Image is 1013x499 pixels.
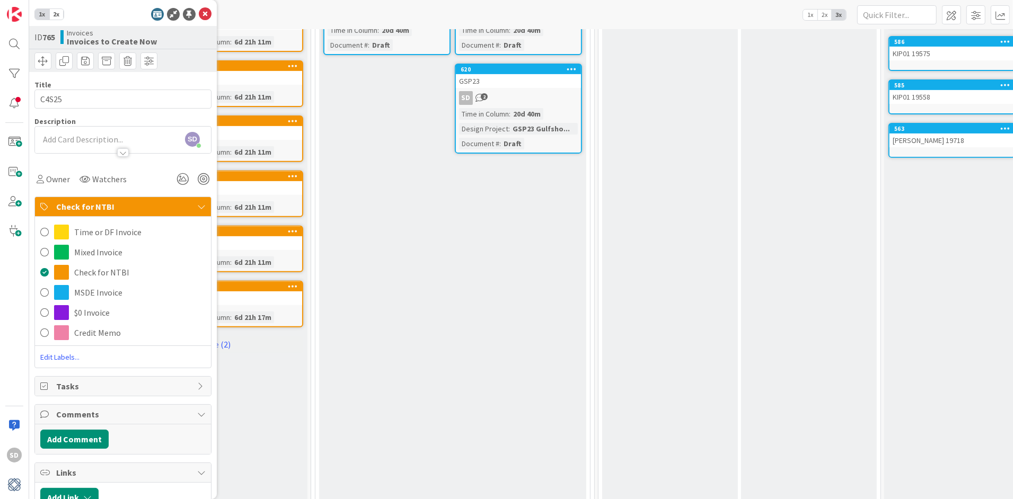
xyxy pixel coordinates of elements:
[34,31,55,43] span: ID
[232,256,274,268] div: 6d 21h 11m
[510,24,543,36] div: 20d 40m
[35,9,49,20] span: 1x
[232,201,274,213] div: 6d 21h 11m
[232,146,274,158] div: 6d 21h 11m
[74,266,129,279] span: Check for NTBI
[182,63,302,70] div: 769
[177,117,302,140] div: 768GSP25
[7,477,22,492] img: avatar
[177,282,302,305] div: 765C4S25
[510,108,543,120] div: 20d 40m
[7,7,22,22] img: Visit kanbanzone.com
[177,227,302,236] div: 766
[369,39,393,51] div: Draft
[501,39,524,51] div: Draft
[67,29,157,37] span: Invoices
[232,36,274,48] div: 6d 21h 11m
[35,352,211,362] span: Edit Labels...
[501,138,524,149] div: Draft
[817,10,832,20] span: 2x
[508,123,510,135] span: :
[74,226,142,238] span: Time or DF Invoice
[46,173,70,185] span: Owner
[74,326,121,339] span: Credit Memo
[34,117,76,126] span: Description
[459,108,509,120] div: Time in Column
[42,32,55,42] b: 765
[182,118,302,125] div: 768
[232,311,274,323] div: 6d 21h 17m
[328,39,368,51] div: Document #
[40,430,109,449] button: Add Comment
[509,108,510,120] span: :
[177,61,302,85] div: 769TNP25
[456,65,581,74] div: 620
[176,336,303,353] a: Show More (2)
[56,466,192,479] span: Links
[509,24,510,36] span: :
[74,286,122,299] span: MSDE Invoice
[230,256,232,268] span: :
[7,448,22,462] div: SD
[92,173,127,185] span: Watchers
[232,91,274,103] div: 6d 21h 11m
[56,408,192,421] span: Comments
[368,39,369,51] span: :
[56,200,192,213] span: Check for NTBI
[230,311,232,323] span: :
[177,61,302,71] div: 769
[456,74,581,88] div: GSP23
[182,173,302,180] div: 767
[230,36,232,48] span: :
[182,228,302,235] div: 766
[177,172,302,181] div: 767
[459,123,508,135] div: Design Project
[499,138,501,149] span: :
[456,91,581,105] div: SD
[177,172,302,195] div: 767MCMIL
[230,91,232,103] span: :
[379,24,412,36] div: 20d 40m
[481,93,488,100] span: 2
[499,39,501,51] span: :
[177,126,302,140] div: GSP25
[230,146,232,158] span: :
[377,24,379,36] span: :
[459,91,473,105] div: SD
[803,10,817,20] span: 1x
[74,246,122,259] span: Mixed Invoice
[177,117,302,126] div: 768
[185,132,200,147] span: SD
[857,5,937,24] input: Quick Filter...
[459,39,499,51] div: Document #
[49,9,64,20] span: 2x
[459,24,509,36] div: Time in Column
[34,80,51,90] label: Title
[328,24,377,36] div: Time in Column
[459,138,499,149] div: Document #
[74,306,110,319] span: $0 Invoice
[56,380,192,393] span: Tasks
[177,71,302,85] div: TNP25
[177,181,302,195] div: MCMIL
[177,291,302,305] div: C4S25
[510,123,572,135] div: GSP23 Gulfsho...
[230,201,232,213] span: :
[456,65,581,88] div: 620GSP23
[34,90,212,109] input: type card name here...
[177,282,302,291] div: 765
[832,10,846,20] span: 3x
[177,236,302,250] div: LAZ25
[177,227,302,250] div: 766LAZ25
[461,66,581,73] div: 620
[182,283,302,290] div: 765
[67,37,157,46] b: Invoices to Create Now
